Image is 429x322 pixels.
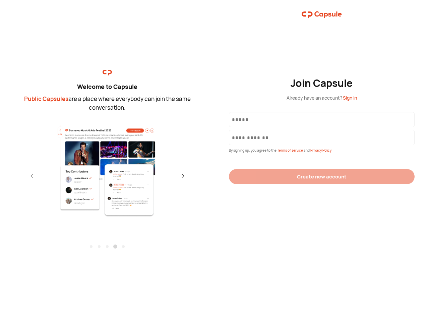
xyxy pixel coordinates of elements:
[229,169,415,184] button: Create new account
[277,148,304,153] span: Terms of service
[287,94,357,101] div: Already have an account?
[103,68,112,77] img: logo
[34,125,181,217] img: fourth.png
[24,95,68,103] span: Public Capsules
[23,82,191,91] div: Welcome to Capsule
[302,8,342,21] img: logo
[310,148,331,153] span: Privacy Policy
[23,95,191,112] div: are a place where everybody can join the same conversation.
[291,77,353,89] div: Join Capsule
[343,95,357,101] span: Sign in
[297,173,347,180] div: Create new account
[229,148,415,153] div: By signing up, you agree to the and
